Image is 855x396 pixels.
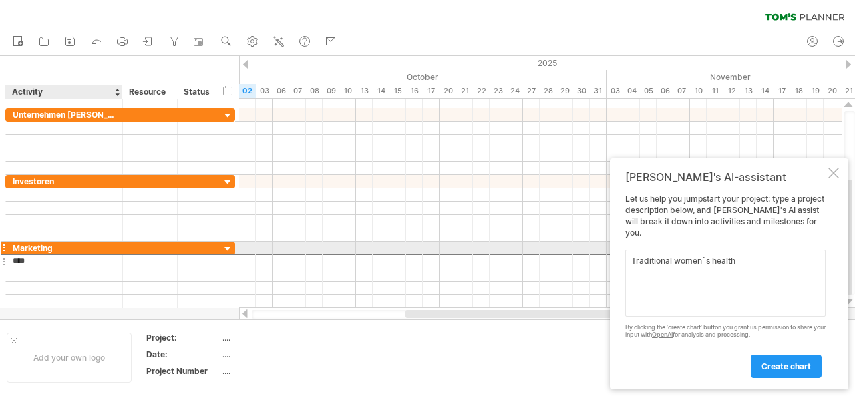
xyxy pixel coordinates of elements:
[222,332,335,343] div: ....
[222,70,607,84] div: October 2025
[673,84,690,98] div: Friday, 7 November 2025
[807,84,824,98] div: Wednesday, 19 November 2025
[306,84,323,98] div: Wednesday, 8 October 2025
[273,84,289,98] div: Monday, 6 October 2025
[573,84,590,98] div: Thursday, 30 October 2025
[640,84,657,98] div: Wednesday, 5 November 2025
[652,331,673,338] a: OpenAI
[146,365,220,377] div: Project Number
[356,84,373,98] div: Monday, 13 October 2025
[13,242,116,254] div: Marketing
[440,84,456,98] div: Monday, 20 October 2025
[607,84,623,98] div: Monday, 3 November 2025
[723,84,740,98] div: Wednesday, 12 November 2025
[540,84,556,98] div: Tuesday, 28 October 2025
[373,84,389,98] div: Tuesday, 14 October 2025
[625,194,826,377] div: Let us help you jumpstart your project: type a project description below, and [PERSON_NAME]'s AI ...
[12,85,115,99] div: Activity
[506,84,523,98] div: Friday, 24 October 2025
[740,84,757,98] div: Thursday, 13 November 2025
[389,84,406,98] div: Wednesday, 15 October 2025
[184,85,213,99] div: Status
[707,84,723,98] div: Tuesday, 11 November 2025
[751,355,822,378] a: create chart
[761,361,811,371] span: create chart
[774,84,790,98] div: Monday, 17 November 2025
[13,175,116,188] div: Investoren
[623,84,640,98] div: Tuesday, 4 November 2025
[406,84,423,98] div: Thursday, 16 October 2025
[146,349,220,360] div: Date:
[256,84,273,98] div: Friday, 3 October 2025
[239,84,256,98] div: Thursday, 2 October 2025
[146,332,220,343] div: Project:
[757,84,774,98] div: Friday, 14 November 2025
[790,84,807,98] div: Tuesday, 18 November 2025
[523,84,540,98] div: Monday, 27 October 2025
[423,84,440,98] div: Friday, 17 October 2025
[289,84,306,98] div: Tuesday, 7 October 2025
[456,84,473,98] div: Tuesday, 21 October 2025
[323,84,339,98] div: Thursday, 9 October 2025
[590,84,607,98] div: Friday, 31 October 2025
[657,84,673,98] div: Thursday, 6 November 2025
[824,84,840,98] div: Thursday, 20 November 2025
[490,84,506,98] div: Thursday, 23 October 2025
[625,324,826,339] div: By clicking the 'create chart' button you grant us permission to share your input with for analys...
[222,349,335,360] div: ....
[222,365,335,377] div: ....
[556,84,573,98] div: Wednesday, 29 October 2025
[339,84,356,98] div: Friday, 10 October 2025
[7,333,132,383] div: Add your own logo
[473,84,490,98] div: Wednesday, 22 October 2025
[129,85,170,99] div: Resource
[690,84,707,98] div: Monday, 10 November 2025
[625,170,826,184] div: [PERSON_NAME]'s AI-assistant
[13,108,116,121] div: Unternehmen [PERSON_NAME]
